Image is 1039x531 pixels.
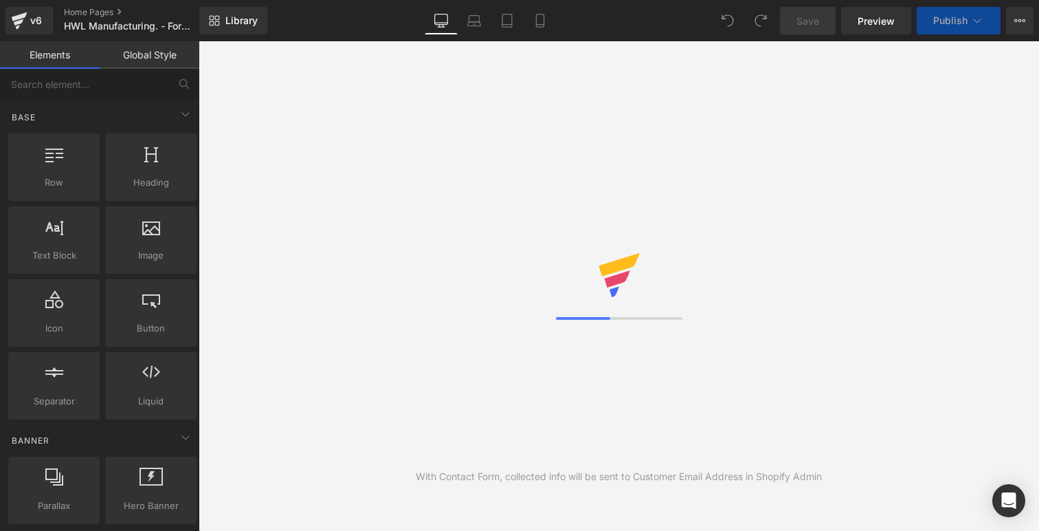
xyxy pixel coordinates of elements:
a: New Library [199,7,267,34]
div: Open Intercom Messenger [992,484,1025,517]
span: Separator [12,394,96,409]
div: With Contact Form, collected info will be sent to Customer Email Address in Shopify Admin [416,469,822,484]
span: Row [12,175,96,190]
span: Button [109,321,192,336]
a: Home Pages [64,7,222,18]
span: Banner [10,434,51,447]
span: Preview [858,14,895,28]
button: Undo [714,7,741,34]
span: Parallax [12,499,96,513]
span: Hero Banner [109,499,192,513]
span: Image [109,248,192,263]
span: Publish [933,15,968,26]
div: v6 [27,12,45,30]
a: Tablet [491,7,524,34]
button: More [1006,7,1034,34]
a: Desktop [425,7,458,34]
span: HWL Manufacturing. - Formulation and Manufacturer of Personal Care and [MEDICAL_DATA] Products [64,21,196,32]
span: Icon [12,321,96,336]
a: Global Style [100,41,199,69]
span: Text Block [12,248,96,263]
a: Mobile [524,7,557,34]
a: Preview [841,7,911,34]
a: Laptop [458,7,491,34]
span: Heading [109,175,192,190]
span: Base [10,111,37,124]
a: v6 [5,7,53,34]
span: Save [796,14,819,28]
button: Publish [917,7,1001,34]
span: Library [225,14,258,27]
span: Liquid [109,394,192,409]
button: Redo [747,7,774,34]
